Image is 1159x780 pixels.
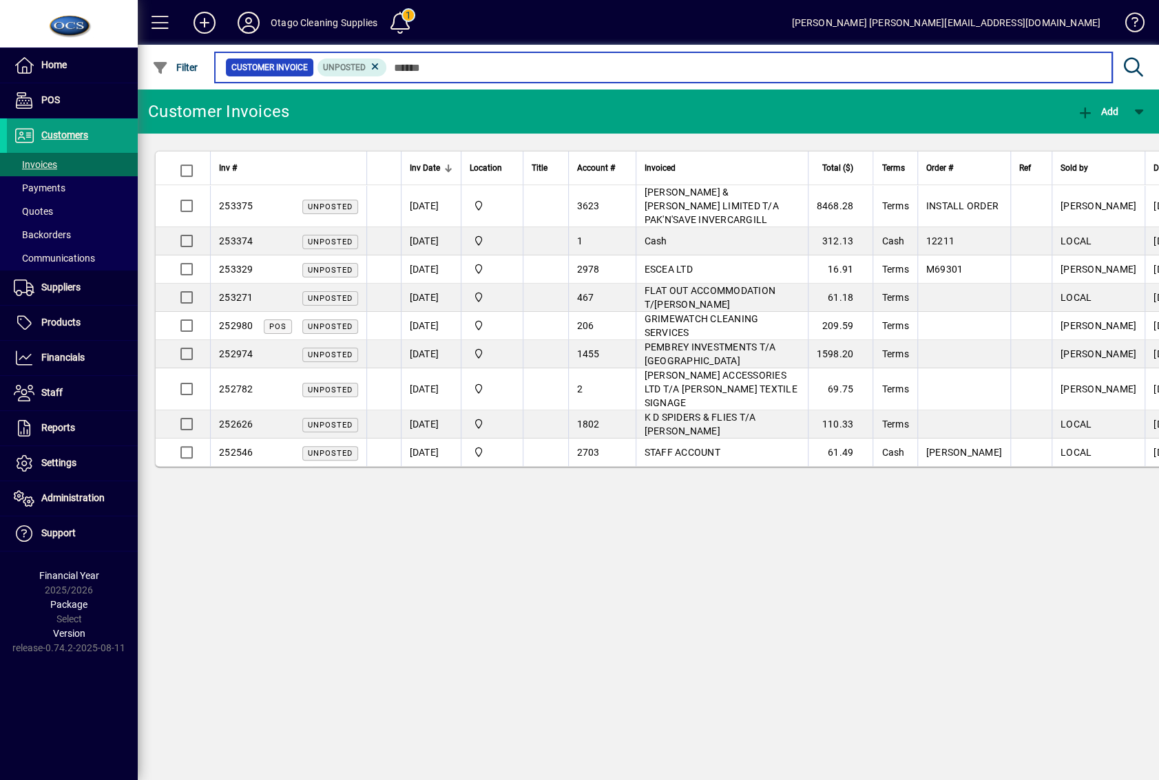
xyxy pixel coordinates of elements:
span: 252782 [219,383,253,394]
span: POS [41,94,60,105]
div: Ref [1019,160,1043,176]
span: Cash [881,235,904,246]
span: Terms [881,383,908,394]
mat-chip: Customer Invoice Status: Unposted [317,59,387,76]
span: [PERSON_NAME] [926,447,1002,458]
span: Terms [881,292,908,303]
a: Knowledge Base [1114,3,1142,48]
span: Backorders [14,229,71,240]
span: Inv Date [410,160,440,176]
div: Otago Cleaning Supplies [271,12,377,34]
span: 1455 [577,348,600,359]
span: Unposted [308,350,353,359]
span: Head Office [470,262,514,277]
span: Customer Invoice [231,61,308,74]
span: Unposted [308,449,353,458]
a: Settings [7,446,138,481]
div: Title [532,160,560,176]
td: 209.59 [808,312,873,340]
span: Products [41,317,81,328]
span: Terms [881,160,904,176]
a: Reports [7,411,138,445]
span: Administration [41,492,105,503]
a: Administration [7,481,138,516]
span: Terms [881,200,908,211]
td: 8468.28 [808,185,873,227]
span: 253375 [219,200,253,211]
span: Staff [41,387,63,398]
span: Invoiced [645,160,676,176]
span: 1802 [577,419,600,430]
span: Quotes [14,206,53,217]
a: Home [7,48,138,83]
span: GRIMEWATCH CLEANING SERVICES [645,313,759,338]
td: [DATE] [401,312,461,340]
span: 2 [577,383,583,394]
span: Order # [926,160,953,176]
button: Filter [149,55,202,80]
span: 252980 [219,320,253,331]
a: Staff [7,376,138,410]
span: Cash [645,235,667,246]
span: POS [269,322,286,331]
span: [PERSON_NAME] [1061,200,1136,211]
div: Inv # [219,160,358,176]
span: Unposted [308,386,353,394]
span: Cash [881,447,904,458]
td: [DATE] [401,439,461,466]
span: [PERSON_NAME] [1061,348,1136,359]
span: Add [1077,106,1118,117]
span: FLAT OUT ACCOMMODATION T/[PERSON_NAME] [645,285,776,310]
button: Add [1074,99,1122,124]
span: [PERSON_NAME] [1061,383,1136,394]
span: 252546 [219,447,253,458]
span: 206 [577,320,594,331]
a: Financials [7,341,138,375]
a: Products [7,306,138,340]
span: 252974 [219,348,253,359]
span: Location [470,160,502,176]
div: Account # [577,160,627,176]
span: Home [41,59,67,70]
a: Suppliers [7,271,138,305]
td: [DATE] [401,410,461,439]
span: 1 [577,235,583,246]
span: [PERSON_NAME] & [PERSON_NAME] LIMITED T/A PAK'N'SAVE INVERCARGILL [645,187,779,225]
span: Customers [41,129,88,140]
span: Unposted [308,238,353,246]
td: 16.91 [808,255,873,284]
span: Version [53,628,85,639]
span: Unposted [308,266,353,275]
span: INSTALL ORDER [926,200,999,211]
a: POS [7,83,138,118]
span: Unposted [308,202,353,211]
span: Terms [881,320,908,331]
span: Reports [41,422,75,433]
div: Sold by [1061,160,1136,176]
span: LOCAL [1061,292,1092,303]
span: Head Office [470,318,514,333]
a: Payments [7,176,138,200]
td: 312.13 [808,227,873,255]
td: 69.75 [808,368,873,410]
span: Account # [577,160,615,176]
span: Inv # [219,160,237,176]
a: Invoices [7,153,138,176]
span: 12211 [926,235,954,246]
td: 61.18 [808,284,873,312]
span: 2978 [577,264,600,275]
span: Ref [1019,160,1031,176]
td: [DATE] [401,284,461,312]
span: 252626 [219,419,253,430]
span: LOCAL [1061,447,1092,458]
button: Profile [227,10,271,35]
span: PEMBREY INVESTMENTS T/A [GEOGRAPHIC_DATA] [645,341,776,366]
td: 110.33 [808,410,873,439]
span: Unposted [308,421,353,430]
span: Suppliers [41,282,81,293]
span: Terms [881,419,908,430]
div: Invoiced [645,160,800,176]
span: Settings [41,457,76,468]
span: Total ($) [822,160,853,176]
span: [PERSON_NAME] [1061,320,1136,331]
